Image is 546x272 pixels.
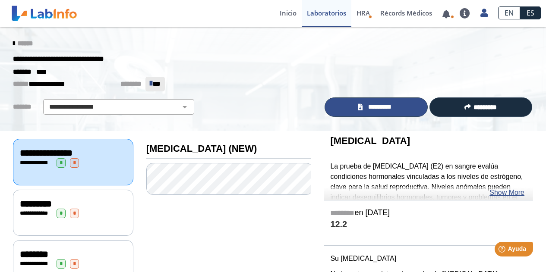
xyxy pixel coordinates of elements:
[489,188,524,198] a: Show More
[330,135,410,146] b: [MEDICAL_DATA]
[469,238,537,263] iframe: Help widget launcher
[498,6,520,19] a: EN
[146,143,257,154] b: [MEDICAL_DATA] (NEW)
[330,219,527,230] h4: 12.2
[357,9,370,17] span: HRA
[520,6,541,19] a: ES
[330,253,527,264] p: Su [MEDICAL_DATA]
[330,208,527,218] h5: en [DATE]
[330,161,527,213] p: La prueba de [MEDICAL_DATA] (E2) en sangre evalúa condiciones hormonales vinculadas a los niveles...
